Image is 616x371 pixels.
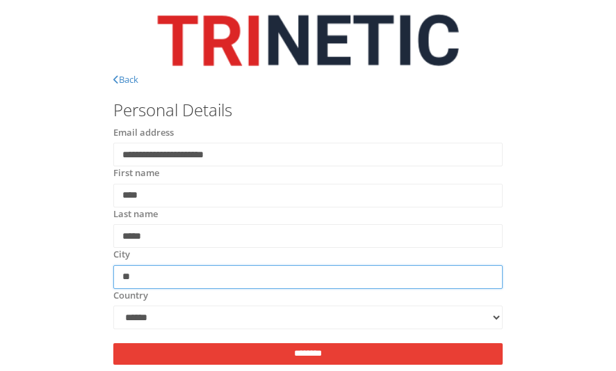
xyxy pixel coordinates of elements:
label: Country [113,289,148,303]
a: Back [113,73,138,86]
label: Last name [113,207,158,221]
label: First name [113,166,159,180]
label: City [113,248,130,262]
h3: Personal Details [113,101,503,119]
img: Wordmark.png [157,14,459,66]
label: Email address [113,126,174,140]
